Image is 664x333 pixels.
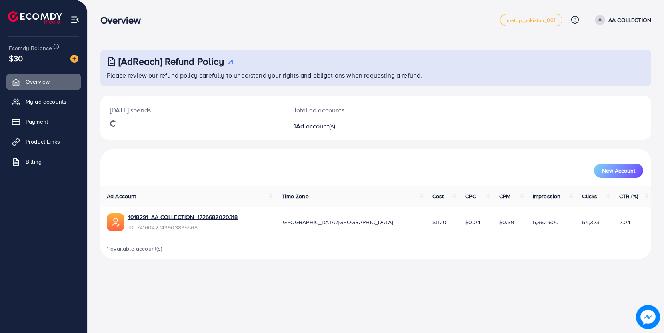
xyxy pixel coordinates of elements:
[594,164,643,178] button: New Account
[26,78,50,86] span: Overview
[70,55,78,63] img: image
[432,192,444,200] span: Cost
[9,44,52,52] span: Ecomdy Balance
[26,138,60,146] span: Product Links
[619,192,638,200] span: CTR (%)
[636,305,660,329] img: image
[9,52,23,64] span: $30
[26,158,42,166] span: Billing
[107,213,124,231] img: ic-ads-acc.e4c84228.svg
[107,70,646,80] p: Please review our refund policy carefully to understand your rights and obligations when requesti...
[533,192,561,200] span: Impression
[107,192,136,200] span: Ad Account
[110,105,274,115] p: [DATE] spends
[294,122,412,130] h2: 1
[100,14,147,26] h3: Overview
[500,14,562,26] a: metap_pakistan_001
[592,15,651,25] a: AA COLLECTION
[282,218,393,226] span: [GEOGRAPHIC_DATA]/[GEOGRAPHIC_DATA]
[6,134,81,150] a: Product Links
[507,18,556,23] span: metap_pakistan_001
[8,11,62,24] img: logo
[582,192,597,200] span: Clicks
[70,15,80,24] img: menu
[465,218,480,226] span: $0.04
[282,192,308,200] span: Time Zone
[608,15,651,25] p: AA COLLECTION
[619,218,631,226] span: 2.04
[6,94,81,110] a: My ad accounts
[432,218,447,226] span: $1120
[128,213,238,221] a: 1018291_AA COLLECTION_1726682020318
[6,114,81,130] a: Payment
[118,56,224,67] h3: [AdReach] Refund Policy
[533,218,559,226] span: 5,362,600
[26,98,66,106] span: My ad accounts
[26,118,48,126] span: Payment
[499,218,514,226] span: $0.39
[128,223,238,231] span: ID: 7416042743903895568
[107,245,163,253] span: 1 available account(s)
[582,218,600,226] span: 54,323
[602,168,635,173] span: New Account
[294,105,412,115] p: Total ad accounts
[6,74,81,90] a: Overview
[296,122,335,130] span: Ad account(s)
[6,154,81,169] a: Billing
[465,192,476,200] span: CPC
[499,192,510,200] span: CPM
